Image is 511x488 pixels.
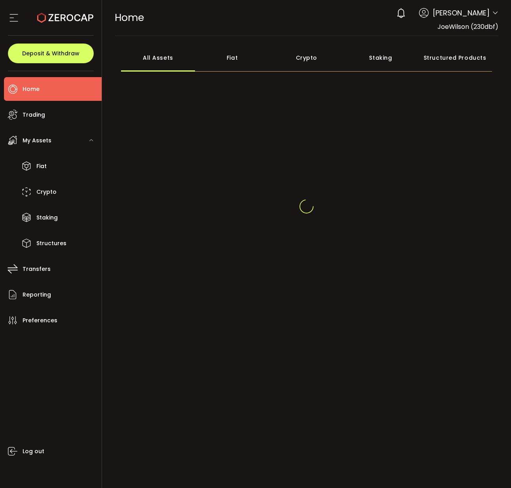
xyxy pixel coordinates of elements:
[195,44,269,72] div: Fiat
[433,8,490,18] span: [PERSON_NAME]
[115,11,144,25] span: Home
[22,51,79,56] span: Deposit & Withdraw
[36,161,47,172] span: Fiat
[36,238,66,249] span: Structures
[36,186,57,198] span: Crypto
[23,446,44,457] span: Log out
[36,212,58,223] span: Staking
[23,135,51,146] span: My Assets
[418,44,492,72] div: Structured Products
[23,83,40,95] span: Home
[23,263,51,275] span: Transfers
[23,109,45,121] span: Trading
[121,44,195,72] div: All Assets
[344,44,418,72] div: Staking
[8,44,94,63] button: Deposit & Withdraw
[437,22,498,31] span: JoeWilson (230dbf)
[23,289,51,301] span: Reporting
[23,315,57,326] span: Preferences
[269,44,344,72] div: Crypto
